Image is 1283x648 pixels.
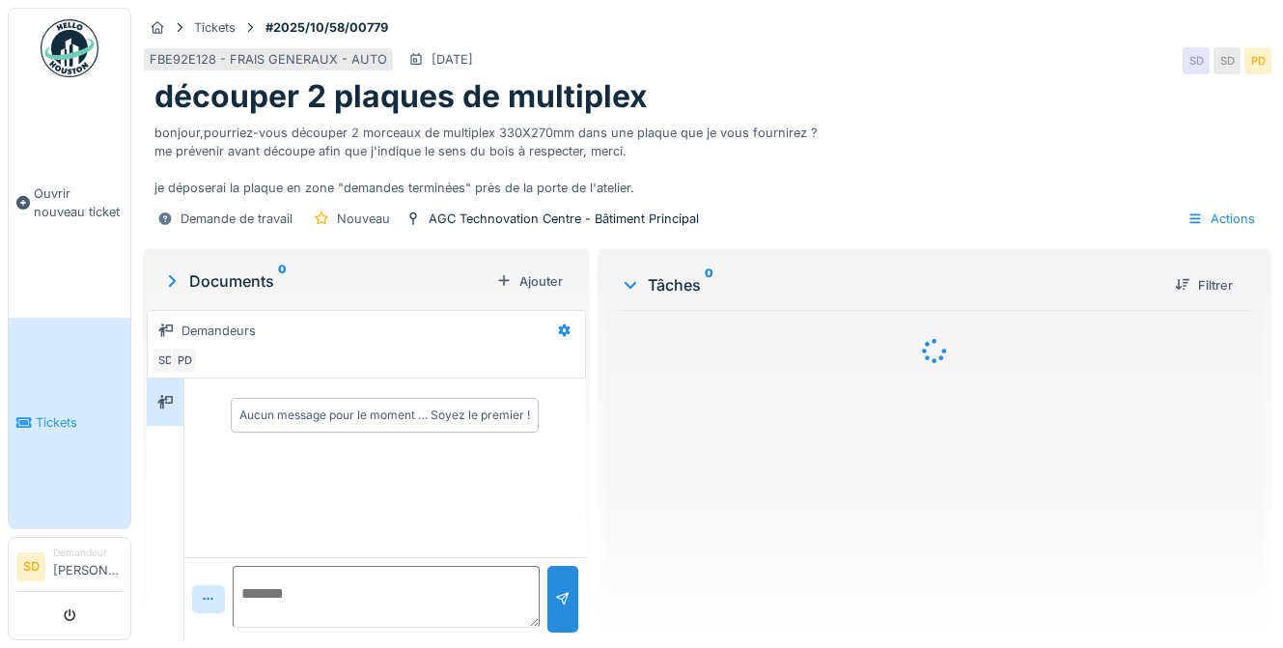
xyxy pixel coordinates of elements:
[239,407,530,424] div: Aucun message pour le moment … Soyez le premier !
[1167,272,1241,298] div: Filtrer
[53,546,123,560] div: Demandeur
[150,50,387,69] div: FBE92E128 - FRAIS GENERAUX - AUTO
[34,184,123,221] span: Ouvrir nouveau ticket
[152,347,179,374] div: SD
[9,88,130,318] a: Ouvrir nouveau ticket
[194,18,236,37] div: Tickets
[1213,47,1241,74] div: SD
[41,19,98,77] img: Badge_color-CXgf-gQk.svg
[181,210,293,228] div: Demande de travail
[621,273,1159,296] div: Tâches
[1183,47,1210,74] div: SD
[488,268,571,295] div: Ajouter
[154,116,1260,198] div: bonjour,pourriez-vous découper 2 morceaux de multiplex 330X270mm dans une plaque que je vous four...
[432,50,473,69] div: [DATE]
[9,318,130,529] a: Tickets
[16,546,123,592] a: SD Demandeur[PERSON_NAME]
[36,413,123,432] span: Tickets
[171,347,198,374] div: PD
[154,78,648,115] h1: découper 2 plaques de multiplex
[53,546,123,587] li: [PERSON_NAME]
[429,210,699,228] div: AGC Technovation Centre - Bâtiment Principal
[278,269,287,293] sup: 0
[1179,205,1264,233] div: Actions
[16,552,45,581] li: SD
[181,322,256,340] div: Demandeurs
[705,273,713,296] sup: 0
[337,210,390,228] div: Nouveau
[258,18,396,37] strong: #2025/10/58/00779
[162,269,488,293] div: Documents
[1244,47,1271,74] div: PD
